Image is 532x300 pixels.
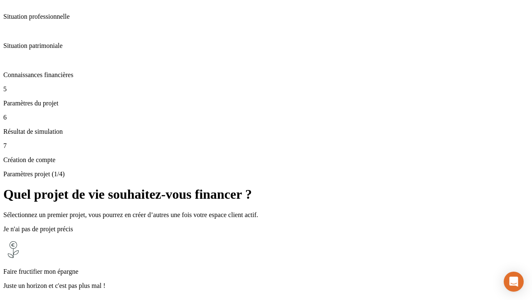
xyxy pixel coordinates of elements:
p: Faire fructifier mon épargne [3,268,529,275]
h1: Quel projet de vie souhaitez-vous financer ? [3,187,529,202]
p: 7 [3,142,529,150]
div: Open Intercom Messenger [504,272,524,292]
p: Paramètres du projet [3,100,529,107]
p: Connaissances financières [3,71,529,79]
p: Juste un horizon et c'est pas plus mal ! [3,282,529,290]
span: Sélectionnez un premier projet, vous pourrez en créer d’autres une fois votre espace client actif. [3,211,258,218]
p: Création de compte [3,156,529,164]
p: Paramètres projet (1/4) [3,170,529,178]
p: Résultat de simulation [3,128,529,135]
p: Je n'ai pas de projet précis [3,225,529,233]
p: 6 [3,114,529,121]
p: Situation patrimoniale [3,42,529,50]
p: Situation professionnelle [3,13,529,20]
p: 5 [3,85,529,93]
